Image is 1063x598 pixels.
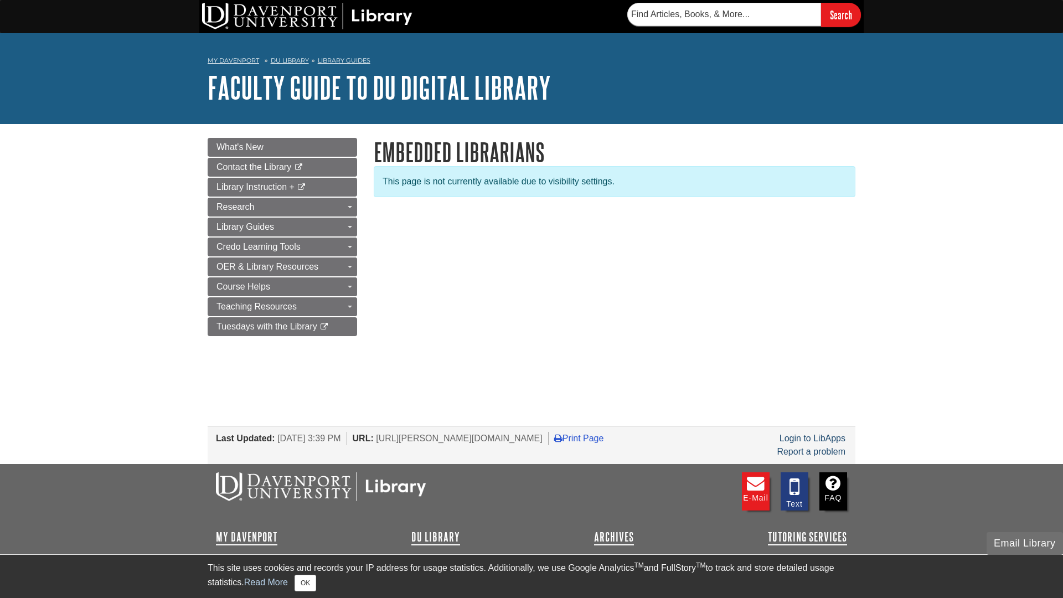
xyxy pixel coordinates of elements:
a: Contact the Library [208,158,357,177]
sup: TM [696,561,705,569]
button: Close [295,575,316,591]
h1: Embedded Librarians [374,138,855,166]
a: Faculty Guide to DU Digital Library [208,70,551,105]
a: DU Library [271,56,309,64]
div: Guide Page Menu [208,138,357,336]
nav: breadcrumb [208,53,855,71]
div: This page is not currently available due to visibility settings. [374,166,855,197]
i: This link opens in a new window [294,164,303,171]
a: Tuesdays with the Library [208,317,357,336]
input: Search [821,3,861,27]
a: Credo Learning Tools [208,238,357,256]
a: Library Instruction + [208,178,357,197]
span: Library Instruction + [216,182,295,192]
span: [DATE] 3:39 PM [277,434,340,443]
span: Tuesdays with the Library [216,322,317,331]
i: This link opens in a new window [319,323,329,331]
i: Print Page [554,434,563,442]
span: URL: [353,434,374,443]
span: [URL][PERSON_NAME][DOMAIN_NAME] [376,434,543,443]
a: DU Library [411,530,460,544]
span: Library Guides [216,222,274,231]
a: E-mail [742,472,770,511]
div: This site uses cookies and records your IP address for usage statistics. Additionally, we use Goo... [208,561,855,591]
span: Course Helps [216,282,270,291]
a: Research [208,198,357,216]
a: My Davenport [216,530,277,544]
a: Course Helps [208,277,357,296]
a: Report a problem [777,447,845,456]
a: Archives [594,530,634,544]
a: Tutoring Services [768,530,847,544]
img: DU Libraries [216,472,426,501]
a: What's New [208,138,357,157]
i: This link opens in a new window [297,184,306,191]
span: Teaching Resources [216,302,297,311]
span: Contact the Library [216,162,291,172]
a: FAQ [819,472,847,511]
span: What's New [216,142,264,152]
span: Research [216,202,254,212]
span: OER & Library Resources [216,262,318,271]
a: My Davenport [208,56,259,65]
a: Library Guides [318,56,370,64]
sup: TM [634,561,643,569]
a: Teaching Resources [208,297,357,316]
a: Text [781,472,808,511]
form: Searches DU Library's articles, books, and more [627,3,861,27]
a: OER & Library Resources [208,257,357,276]
img: DU Library [202,3,412,29]
span: Last Updated: [216,434,275,443]
a: Read More [244,578,288,587]
input: Find Articles, Books, & More... [627,3,821,26]
a: Print Page [554,434,604,443]
a: Library Guides [208,218,357,236]
button: Email Library [987,532,1063,555]
span: Credo Learning Tools [216,242,301,251]
a: Login to LibApps [780,434,845,443]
